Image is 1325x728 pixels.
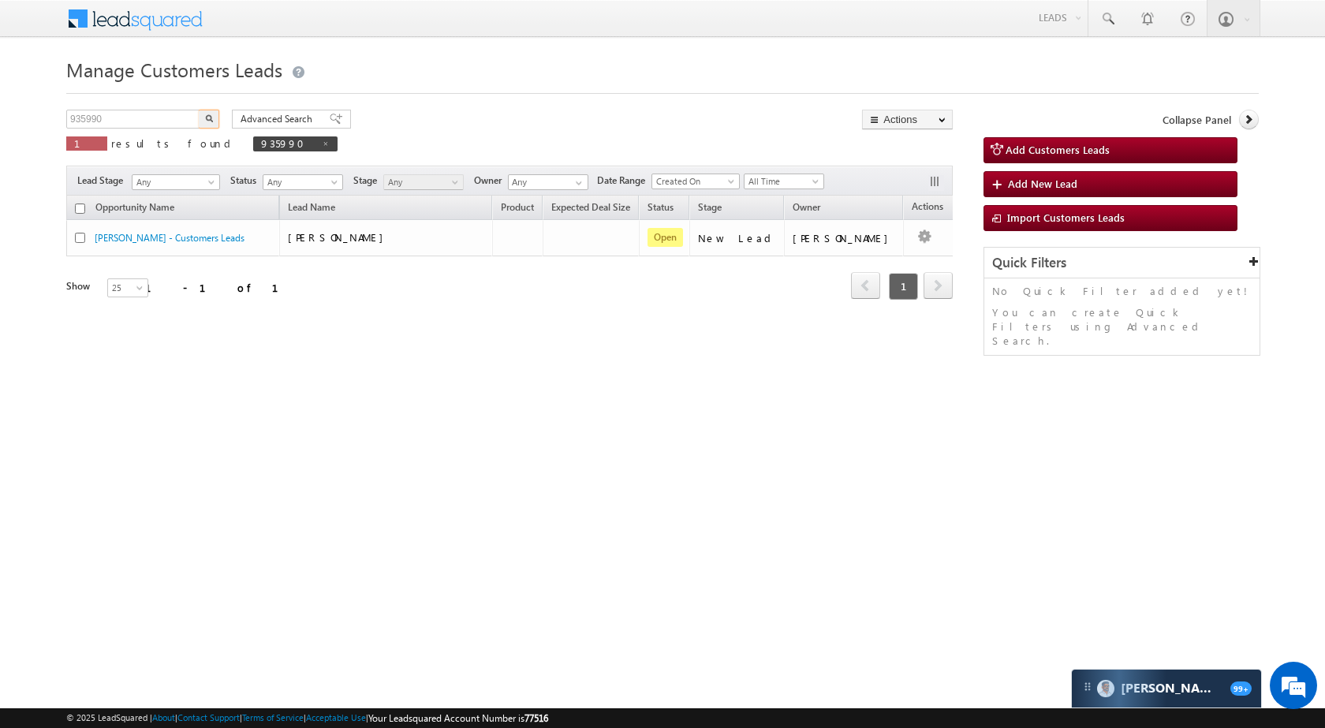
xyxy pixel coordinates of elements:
span: Stage [698,201,722,213]
span: Stage [353,174,383,188]
span: Any [132,175,215,189]
span: 99+ [1230,681,1252,696]
p: You can create Quick Filters using Advanced Search. [992,305,1252,348]
span: Owner [793,201,820,213]
span: Actions [904,198,951,218]
div: carter-dragCarter[PERSON_NAME]99+ [1071,669,1262,708]
a: Contact Support [177,712,240,722]
span: Opportunity Name [95,201,174,213]
a: All Time [744,174,824,189]
span: next [924,272,953,299]
span: 935990 [261,136,314,150]
a: Any [263,174,343,190]
a: Created On [651,174,740,189]
button: Actions [862,110,953,129]
div: 1 - 1 of 1 [145,278,297,297]
span: Collapse Panel [1163,113,1231,127]
input: Type to Search [508,174,588,190]
a: Any [132,174,220,190]
a: Show All Items [567,175,587,191]
div: [PERSON_NAME] [793,231,896,245]
span: Your Leadsquared Account Number is [368,712,548,724]
a: About [152,712,175,722]
span: results found [111,136,237,150]
div: Show [66,279,95,293]
span: Product [501,201,534,213]
a: prev [851,274,880,299]
a: 25 [107,278,148,297]
span: Manage Customers Leads [66,57,282,82]
span: Owner [474,174,508,188]
a: Status [640,199,681,219]
span: Lead Name [280,199,343,219]
a: Expected Deal Size [543,199,638,219]
span: Add Customers Leads [1006,143,1110,156]
input: Check all records [75,203,85,214]
span: © 2025 LeadSquared | | | | | [66,711,548,726]
span: Open [648,228,683,247]
span: All Time [745,174,819,189]
span: Advanced Search [241,112,317,126]
span: Import Customers Leads [1007,211,1125,224]
span: prev [851,272,880,299]
span: Add New Lead [1008,177,1077,190]
span: Expected Deal Size [551,201,630,213]
span: Created On [652,174,734,189]
span: Any [263,175,338,189]
a: Opportunity Name [88,199,182,219]
span: 25 [108,281,150,295]
p: No Quick Filter added yet! [992,284,1252,298]
span: Date Range [597,174,651,188]
a: Terms of Service [242,712,304,722]
a: Acceptable Use [306,712,366,722]
div: New Lead [698,231,777,245]
img: Search [205,114,213,122]
img: carter-drag [1081,681,1094,693]
img: Carter [1097,680,1114,697]
span: Any [384,175,459,189]
a: next [924,274,953,299]
span: [PERSON_NAME] [288,230,391,244]
a: Stage [690,199,730,219]
span: 1 [889,273,918,300]
span: 77516 [524,712,548,724]
div: Quick Filters [984,248,1260,278]
a: Any [383,174,464,190]
span: Status [230,174,263,188]
span: 1 [74,136,99,150]
a: [PERSON_NAME] - Customers Leads [95,232,244,244]
span: Lead Stage [77,174,129,188]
